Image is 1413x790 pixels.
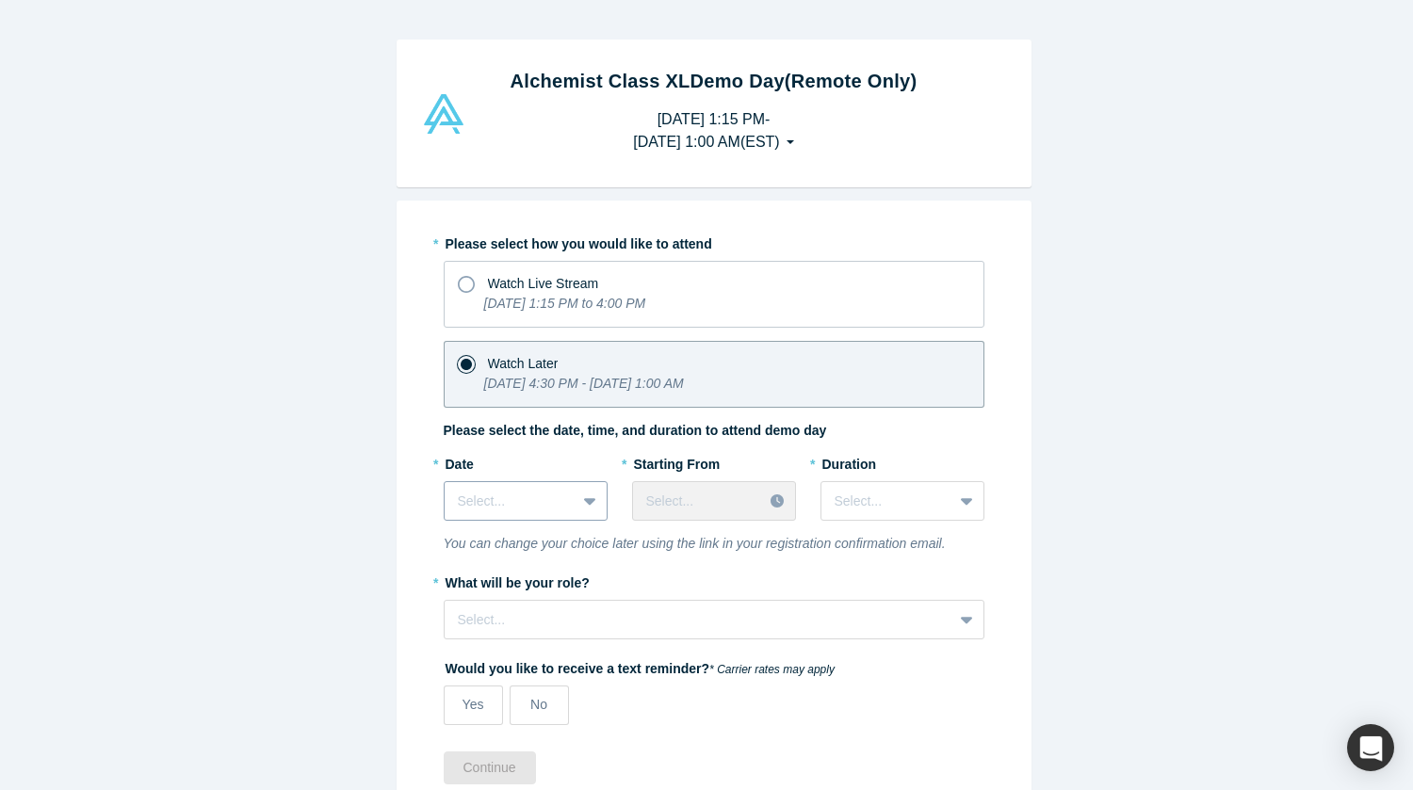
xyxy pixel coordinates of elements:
[511,71,918,91] strong: Alchemist Class XL Demo Day (Remote Only)
[444,751,536,784] button: Continue
[709,663,835,676] em: * Carrier rates may apply
[530,697,547,712] span: No
[444,653,984,679] label: Would you like to receive a text reminder?
[484,296,646,311] i: [DATE] 1:15 PM to 4:00 PM
[488,356,559,371] span: Watch Later
[444,421,827,441] label: Please select the date, time, and duration to attend demo day
[488,276,599,291] span: Watch Live Stream
[444,536,946,551] i: You can change your choice later using the link in your registration confirmation email.
[484,376,684,391] i: [DATE] 4:30 PM - [DATE] 1:00 AM
[820,448,984,475] label: Duration
[444,567,984,593] label: What will be your role?
[444,448,608,475] label: Date
[444,228,984,254] label: Please select how you would like to attend
[421,94,466,134] img: Alchemist Vault Logo
[632,448,721,475] label: Starting From
[463,697,484,712] span: Yes
[613,102,813,160] button: [DATE] 1:15 PM-[DATE] 1:00 AM(EST)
